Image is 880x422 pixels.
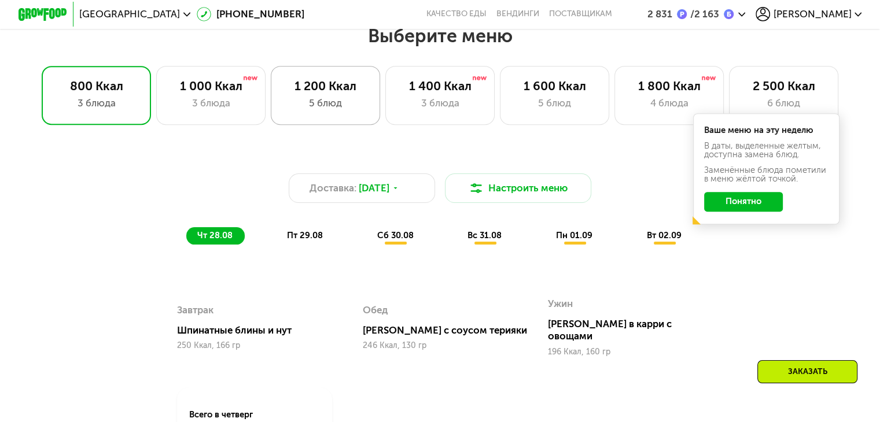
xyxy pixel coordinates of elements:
[556,230,592,240] span: пн 01.09
[549,9,612,19] div: поставщикам
[548,401,573,419] div: Ужин
[445,173,592,203] button: Настроить меню
[496,9,539,19] a: Вендинги
[79,9,180,19] span: [GEOGRAPHIC_DATA]
[54,79,138,93] div: 800 Ккал
[687,9,719,19] div: 2 163
[627,96,711,110] div: 4 блюда
[359,181,389,195] span: [DATE]
[704,166,829,183] div: Заменённые блюда пометили в меню жёлтой точкой.
[426,9,487,19] a: Качество еды
[704,142,829,159] div: В даты, выделенные желтым, доступна замена блюд.
[377,230,414,240] span: сб 30.08
[310,181,356,195] span: Доставка:
[690,8,694,20] span: /
[467,230,502,240] span: вс 31.08
[169,96,253,110] div: 3 блюда
[283,79,367,93] div: 1 200 Ккал
[169,79,253,93] div: 1 000 Ккал
[647,9,672,19] div: 2 831
[283,96,367,110] div: 5 блюд
[398,79,482,93] div: 1 400 Ккал
[513,96,597,110] div: 5 блюд
[742,79,826,93] div: 2 500 Ккал
[704,192,783,212] button: Понятно
[197,230,233,240] span: чт 28.08
[757,360,857,383] div: Заказать
[773,9,851,19] span: [PERSON_NAME]
[647,230,682,240] span: вт 02.09
[39,24,841,47] h2: Выберите меню
[287,230,323,240] span: пт 29.08
[513,79,597,93] div: 1 600 Ккал
[742,96,826,110] div: 6 блюд
[704,126,829,135] div: Ваше меню на эту неделю
[197,7,304,21] a: [PHONE_NUMBER]
[54,96,138,110] div: 3 блюда
[398,96,482,110] div: 3 блюда
[627,79,711,93] div: 1 800 Ккал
